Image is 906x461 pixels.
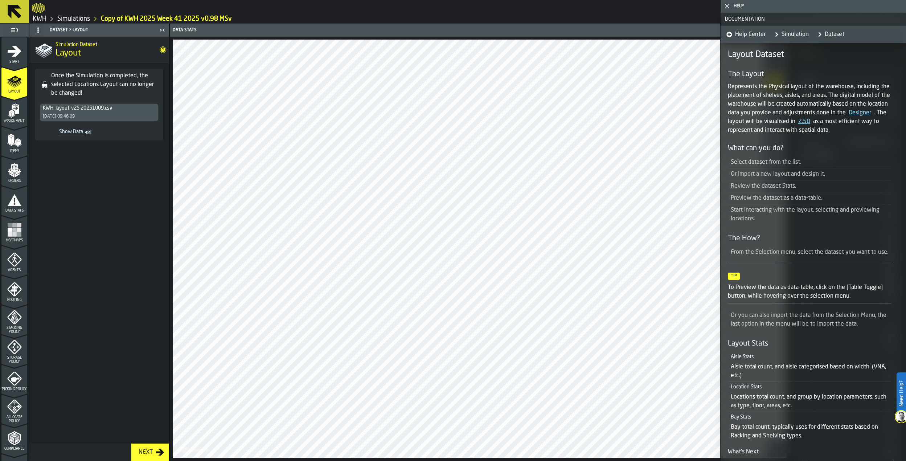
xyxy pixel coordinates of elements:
li: menu Orders [1,156,27,185]
li: menu Assignment [1,97,27,126]
li: menu Data Stats [1,186,27,215]
a: link-to-/wh/i/4fb45246-3b77-4bb5-b880-c337c3c5facb/simulations/0a78d63d-3661-43ef-986e-e1d1fbdae6e0 [101,15,232,23]
span: Items [1,149,27,153]
a: logo-header [32,1,45,15]
div: Dataset > Layout [31,24,157,36]
label: button-toggle-Close me [157,26,167,34]
nav: Breadcrumb [32,15,903,23]
span: Show Data [42,129,83,136]
span: Layout [1,90,27,94]
header: Data Stats [170,24,789,37]
div: alert-Once the Simulation is completed, the selected Locations Layout can no longer be changed! [35,69,163,140]
span: Agents [1,268,27,272]
li: menu Stacking Policy [1,305,27,334]
div: DropdownMenuValue-7d721943-ea51-475d-aac6-4126594bb0c7 [43,105,155,111]
span: Storage Policy [1,356,27,364]
div: Data Stats [171,28,480,33]
a: link-to-/wh/i/4fb45246-3b77-4bb5-b880-c337c3c5facb [33,15,46,23]
a: link-to-/wh/i/4fb45246-3b77-4bb5-b880-c337c3c5facb [57,15,90,23]
span: Assignment [1,119,27,123]
h2: Sub Title [56,40,154,48]
button: button-Next [131,444,169,461]
li: menu Storage Policy [1,335,27,364]
span: Picking Policy [1,387,27,391]
span: Layout [56,48,81,59]
span: Compliance [1,447,27,451]
span: Data Stats [1,209,27,213]
div: Once the Simulation is completed, the selected Locations Layout can no longer be changed! [51,72,160,98]
a: logo-header [174,442,215,457]
span: Start [1,60,27,64]
span: Routing [1,298,27,302]
span: Stacking Policy [1,326,27,334]
label: button-toggle-Toggle Full Menu [1,25,27,35]
li: menu Heatmaps [1,216,27,245]
span: Allocate Policy [1,415,27,423]
a: toggle-dataset-table-Show Data [40,127,96,138]
li: menu Picking Policy [1,365,27,394]
li: menu Allocate Policy [1,395,27,424]
div: DropdownMenuValue-7d721943-ea51-475d-aac6-4126594bb0c7[DATE] 09:46:09 [40,103,159,122]
div: [DATE] 09:46:09 [43,114,75,119]
li: menu Layout [1,67,27,96]
span: Orders [1,179,27,183]
li: menu Items [1,127,27,156]
span: Heatmaps [1,238,27,242]
li: menu Start [1,37,27,66]
div: title-Layout [29,37,169,63]
label: Need Help? [897,373,905,414]
li: menu Compliance [1,424,27,453]
li: menu Agents [1,246,27,275]
div: Next [136,448,156,457]
li: menu Routing [1,276,27,305]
